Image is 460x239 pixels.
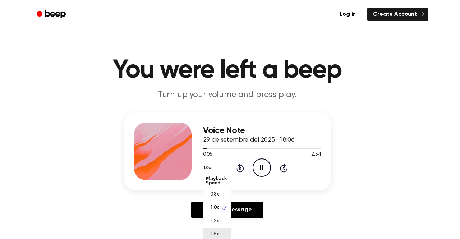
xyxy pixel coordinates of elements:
button: 1.0x [203,162,214,174]
span: 1.2x [210,217,219,225]
span: 1.0x [210,204,219,212]
span: 1.5x [210,231,219,238]
span: 0.8x [210,191,219,198]
div: Playback Speed [203,174,231,188]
